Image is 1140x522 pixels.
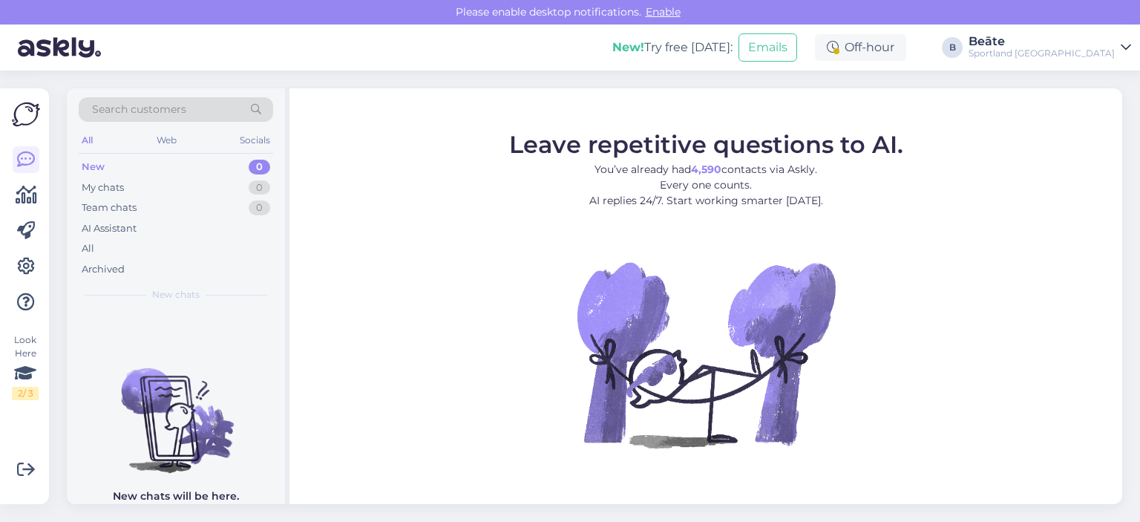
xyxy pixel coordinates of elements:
[82,241,94,256] div: All
[691,163,721,176] b: 4,590
[969,36,1115,48] div: Beāte
[641,5,685,19] span: Enable
[12,387,39,400] div: 2 / 3
[969,36,1131,59] a: BeāteSportland [GEOGRAPHIC_DATA]
[249,200,270,215] div: 0
[969,48,1115,59] div: Sportland [GEOGRAPHIC_DATA]
[152,288,200,301] span: New chats
[249,180,270,195] div: 0
[237,131,273,150] div: Socials
[67,342,285,475] img: No chats
[113,489,239,504] p: New chats will be here.
[612,40,644,54] b: New!
[249,160,270,174] div: 0
[12,333,39,400] div: Look Here
[509,162,903,209] p: You’ve already had contacts via Askly. Every one counts. AI replies 24/7. Start working smarter [...
[12,100,40,128] img: Askly Logo
[82,221,137,236] div: AI Assistant
[82,200,137,215] div: Team chats
[92,102,186,117] span: Search customers
[942,37,963,58] div: B
[572,221,839,488] img: No Chat active
[82,262,125,277] div: Archived
[79,131,96,150] div: All
[815,34,906,61] div: Off-hour
[82,160,105,174] div: New
[509,130,903,159] span: Leave repetitive questions to AI.
[154,131,180,150] div: Web
[82,180,124,195] div: My chats
[612,39,733,56] div: Try free [DATE]:
[738,33,797,62] button: Emails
